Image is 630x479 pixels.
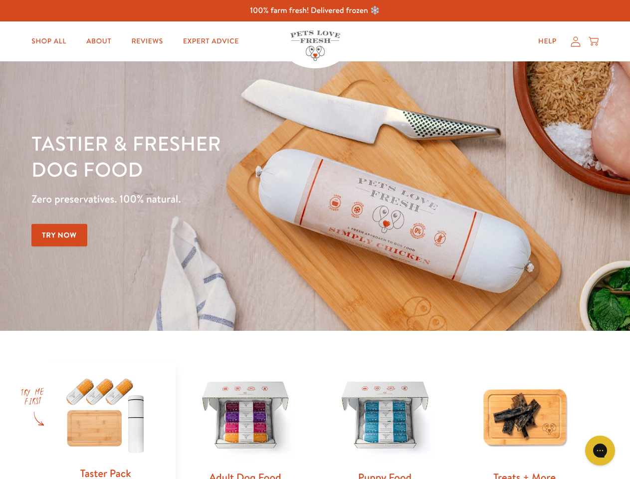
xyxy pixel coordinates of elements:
[530,31,565,51] a: Help
[23,31,74,51] a: Shop All
[123,31,171,51] a: Reviews
[31,130,410,182] h1: Tastier & fresher dog food
[175,31,247,51] a: Expert Advice
[78,31,119,51] a: About
[31,190,410,208] p: Zero preservatives. 100% natural.
[290,30,340,61] img: Pets Love Fresh
[31,224,87,246] a: Try Now
[580,432,620,469] iframe: Gorgias live chat messenger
